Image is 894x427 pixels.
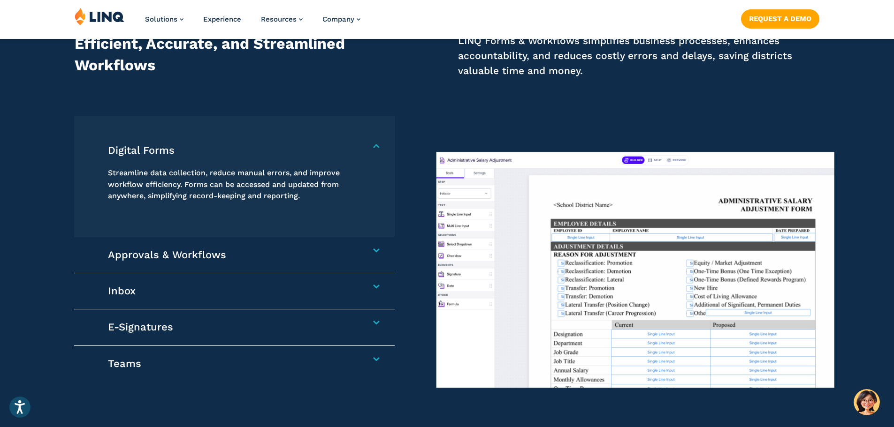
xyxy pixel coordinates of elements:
h4: Approvals & Workflows [108,248,351,262]
a: Company [322,15,360,23]
h4: Digital Forms [108,144,351,157]
a: Solutions [145,15,183,23]
a: Request a Demo [741,9,819,28]
button: Hello, have a question? Let’s chat. [854,389,880,415]
h4: Teams [108,357,351,370]
span: Solutions [145,15,177,23]
span: Company [322,15,354,23]
nav: Primary Navigation [145,7,360,38]
span: Resources [261,15,297,23]
img: LINQ | K‑12 Software [75,7,124,25]
h4: Inbox [108,285,351,298]
span: Streamline data collection, reduce manual errors, and improve workflow efficiency. Forms can be a... [108,168,340,200]
nav: Button Navigation [741,7,819,28]
p: LINQ Forms & Workflows simplifies business processes, enhances accountability, and reduces costly... [458,33,819,78]
a: Experience [203,15,241,23]
h4: E-Signatures [108,321,351,334]
h2: Efficient, Accurate, and Streamlined Workflows [75,33,372,76]
a: Resources [261,15,303,23]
